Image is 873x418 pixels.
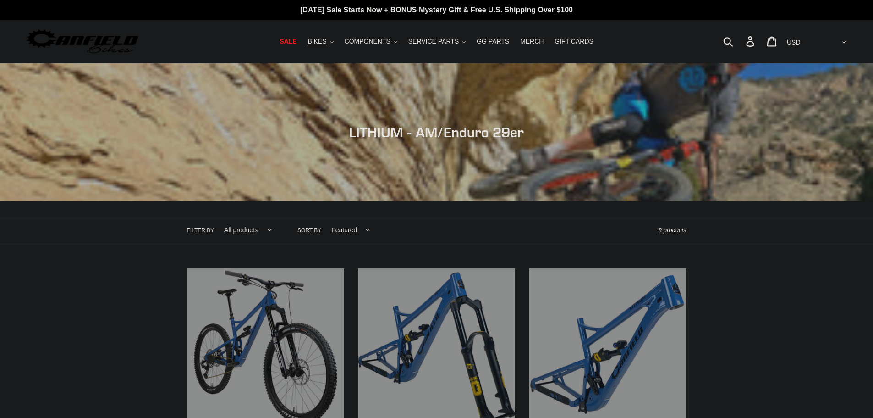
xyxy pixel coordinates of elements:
[659,227,686,234] span: 8 products
[408,38,459,45] span: SERVICE PARTS
[550,35,598,48] a: GIFT CARDS
[303,35,338,48] button: BIKES
[728,31,752,51] input: Search
[555,38,593,45] span: GIFT CARDS
[349,124,524,140] span: LITHIUM - AM/Enduro 29er
[280,38,296,45] span: SALE
[477,38,509,45] span: GG PARTS
[307,38,326,45] span: BIKES
[297,226,321,234] label: Sort by
[187,226,214,234] label: Filter by
[404,35,470,48] button: SERVICE PARTS
[520,38,544,45] span: MERCH
[340,35,402,48] button: COMPONENTS
[516,35,548,48] a: MERCH
[275,35,301,48] a: SALE
[472,35,514,48] a: GG PARTS
[345,38,390,45] span: COMPONENTS
[25,27,140,56] img: Canfield Bikes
